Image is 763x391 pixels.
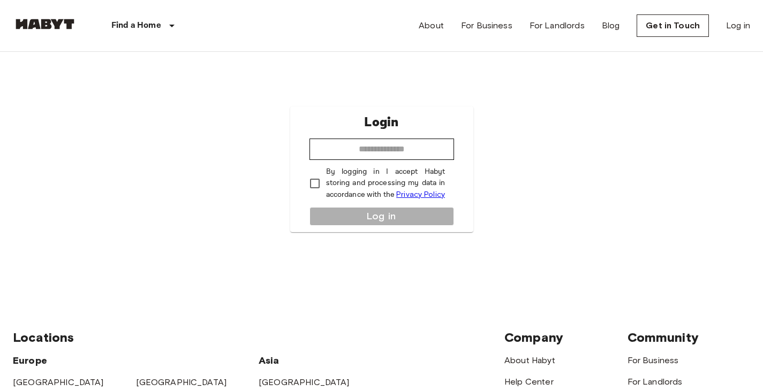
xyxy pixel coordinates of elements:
span: Company [504,329,563,345]
a: About [419,19,444,32]
a: About Habyt [504,355,555,365]
a: Privacy Policy [396,190,445,199]
span: Asia [259,355,279,366]
a: For Landlords [628,377,683,387]
a: [GEOGRAPHIC_DATA] [136,377,227,387]
img: Habyt [13,19,77,29]
span: Community [628,329,699,345]
a: Blog [602,19,620,32]
a: Get in Touch [637,14,709,37]
span: Europe [13,355,47,366]
p: Login [364,113,398,132]
p: By logging in I accept Habyt storing and processing my data in accordance with the [326,166,445,201]
p: Find a Home [111,19,161,32]
a: For Landlords [530,19,585,32]
span: Locations [13,329,74,345]
a: Log in [726,19,750,32]
a: For Business [628,355,679,365]
a: [GEOGRAPHIC_DATA] [259,377,350,387]
a: Help Center [504,377,554,387]
a: [GEOGRAPHIC_DATA] [13,377,104,387]
a: For Business [461,19,512,32]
